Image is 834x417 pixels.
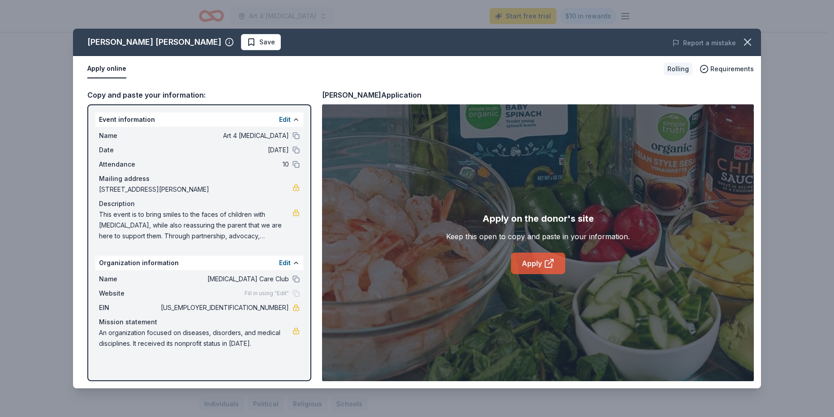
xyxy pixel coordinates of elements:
div: Description [99,198,300,209]
span: Art 4 [MEDICAL_DATA] [159,130,289,141]
button: Report a mistake [672,38,736,48]
div: Organization information [95,256,303,270]
div: Mission statement [99,317,300,327]
span: 10 [159,159,289,170]
span: Name [99,274,159,284]
span: Attendance [99,159,159,170]
div: Keep this open to copy and paste in your information. [446,231,630,242]
span: Website [99,288,159,299]
button: Edit [279,258,291,268]
span: An organization focused on diseases, disorders, and medical disciplines. It received its nonprofi... [99,327,292,349]
div: Rolling [664,63,692,75]
span: [MEDICAL_DATA] Care Club [159,274,289,284]
div: Event information [95,112,303,127]
button: Save [241,34,281,50]
div: [PERSON_NAME] Application [322,89,421,101]
span: Save [259,37,275,47]
div: Copy and paste your information: [87,89,311,101]
button: Apply online [87,60,126,78]
div: Mailing address [99,173,300,184]
span: [DATE] [159,145,289,155]
span: Name [99,130,159,141]
div: Apply on the donor's site [482,211,594,226]
span: [STREET_ADDRESS][PERSON_NAME] [99,184,292,195]
div: [PERSON_NAME] [PERSON_NAME] [87,35,221,49]
span: Date [99,145,159,155]
a: Apply [511,253,565,274]
span: EIN [99,302,159,313]
span: [US_EMPLOYER_IDENTIFICATION_NUMBER] [159,302,289,313]
button: Requirements [700,64,754,74]
span: Requirements [710,64,754,74]
span: Fill in using "Edit" [245,290,289,297]
span: This event is to bring smiles to the faces of children with [MEDICAL_DATA], while also reassuring... [99,209,292,241]
button: Edit [279,114,291,125]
